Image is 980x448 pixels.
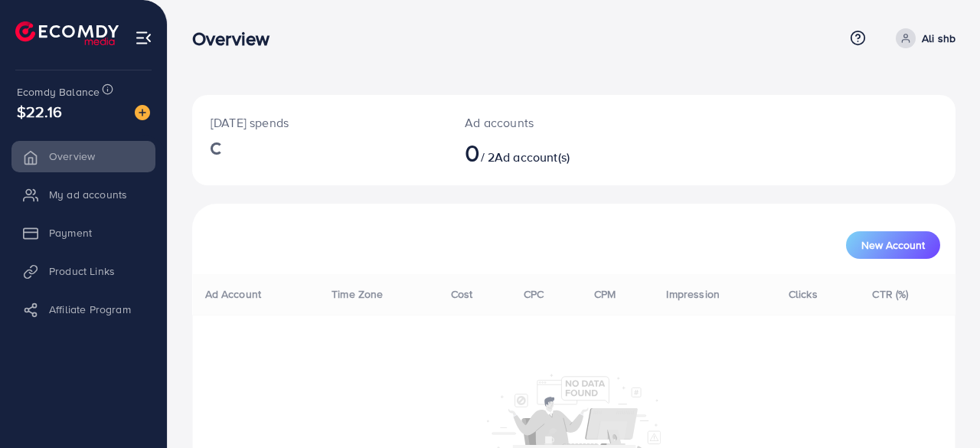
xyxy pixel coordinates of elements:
a: Ali shb [890,28,955,48]
button: New Account [846,231,940,259]
p: Ali shb [922,29,955,47]
span: $22.16 [17,100,62,123]
h3: Overview [192,28,282,50]
span: Ad account(s) [495,149,570,165]
img: menu [135,29,152,47]
img: logo [15,21,119,45]
p: [DATE] spends [211,113,428,132]
span: 0 [465,135,480,170]
span: New Account [861,240,925,250]
p: Ad accounts [465,113,619,132]
span: Ecomdy Balance [17,84,100,100]
img: image [135,105,150,120]
h2: / 2 [465,138,619,167]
